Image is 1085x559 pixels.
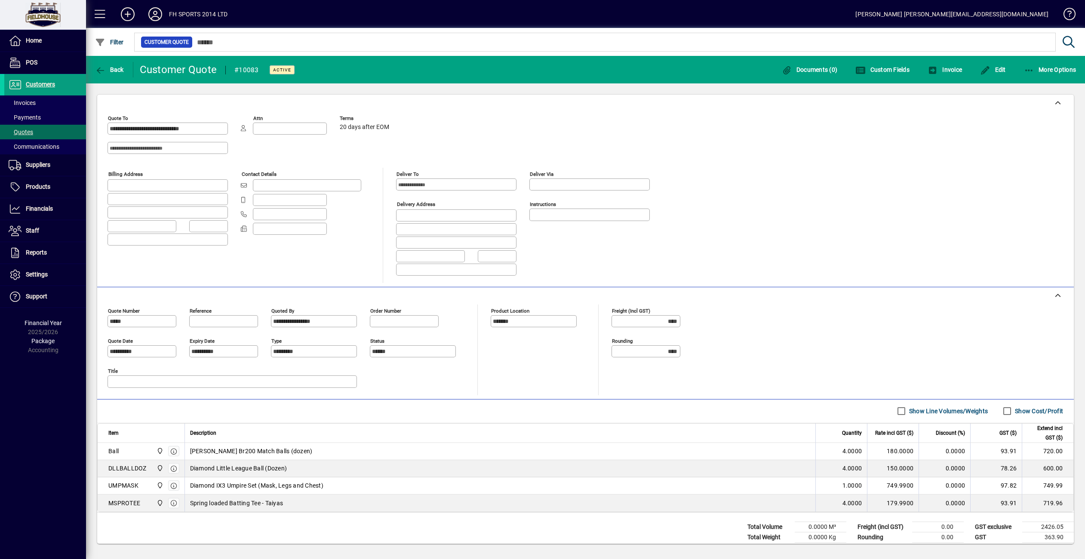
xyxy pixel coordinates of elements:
[907,407,988,415] label: Show Line Volumes/Weights
[4,264,86,286] a: Settings
[340,116,391,121] span: Terms
[9,114,41,121] span: Payments
[271,338,282,344] mat-label: Type
[4,95,86,110] a: Invoices
[873,499,913,507] div: 179.9900
[95,66,124,73] span: Back
[795,532,846,542] td: 0.0000 Kg
[93,62,126,77] button: Back
[190,338,215,344] mat-label: Expiry date
[970,460,1022,477] td: 78.26
[108,307,140,313] mat-label: Quote number
[4,154,86,176] a: Suppliers
[842,464,862,473] span: 4.0000
[1022,532,1074,542] td: 363.90
[234,63,259,77] div: #10083
[612,338,633,344] mat-label: Rounding
[271,307,294,313] mat-label: Quoted by
[855,7,1048,21] div: [PERSON_NAME] [PERSON_NAME][EMAIL_ADDRESS][DOMAIN_NAME]
[912,532,964,542] td: 0.00
[842,499,862,507] span: 4.0000
[1022,542,1074,553] td: 2789.95
[370,338,384,344] mat-label: Status
[853,62,912,77] button: Custom Fields
[26,59,37,66] span: POS
[108,338,133,344] mat-label: Quote date
[169,7,227,21] div: FH SPORTS 2014 LTD
[873,481,913,490] div: 749.9900
[108,115,128,121] mat-label: Quote To
[26,81,55,88] span: Customers
[273,67,291,73] span: Active
[853,532,912,542] td: Rounding
[855,66,910,73] span: Custom Fields
[1022,477,1073,494] td: 749.99
[26,183,50,190] span: Products
[4,198,86,220] a: Financials
[1024,66,1076,73] span: More Options
[925,62,964,77] button: Invoice
[612,307,650,313] mat-label: Freight (incl GST)
[26,249,47,256] span: Reports
[1057,2,1074,30] a: Knowledge Base
[4,110,86,125] a: Payments
[873,447,913,455] div: 180.0000
[108,428,119,438] span: Item
[26,271,48,278] span: Settings
[4,286,86,307] a: Support
[743,532,795,542] td: Total Weight
[779,62,839,77] button: Documents (0)
[95,39,124,46] span: Filter
[9,129,33,135] span: Quotes
[108,464,147,473] div: DLLBALLDOZ
[970,443,1022,460] td: 93.91
[26,37,42,44] span: Home
[530,171,553,177] mat-label: Deliver via
[25,319,62,326] span: Financial Year
[795,522,846,532] td: 0.0000 M³
[928,66,962,73] span: Invoice
[1022,62,1079,77] button: More Options
[842,481,862,490] span: 1.0000
[340,124,389,131] span: 20 days after EOM
[154,446,164,456] span: Central
[154,481,164,490] span: Central
[971,522,1022,532] td: GST exclusive
[919,477,970,494] td: 0.0000
[842,428,862,438] span: Quantity
[144,38,189,46] span: Customer Quote
[1013,407,1063,415] label: Show Cost/Profit
[4,176,86,198] a: Products
[936,428,965,438] span: Discount (%)
[530,201,556,207] mat-label: Instructions
[919,494,970,512] td: 0.0000
[743,522,795,532] td: Total Volume
[114,6,141,22] button: Add
[108,368,118,374] mat-label: Title
[190,481,323,490] span: Diamond IX3 Umpire Set (Mask, Legs and Chest)
[4,52,86,74] a: POS
[873,464,913,473] div: 150.0000
[781,66,837,73] span: Documents (0)
[26,227,39,234] span: Staff
[4,242,86,264] a: Reports
[4,30,86,52] a: Home
[253,115,263,121] mat-label: Attn
[4,220,86,242] a: Staff
[1027,424,1063,442] span: Extend incl GST ($)
[141,6,169,22] button: Profile
[108,481,138,490] div: UMPMASK
[26,161,50,168] span: Suppliers
[4,125,86,139] a: Quotes
[842,447,862,455] span: 4.0000
[919,460,970,477] td: 0.0000
[853,522,912,532] td: Freight (incl GST)
[4,139,86,154] a: Communications
[971,542,1022,553] td: GST inclusive
[970,477,1022,494] td: 97.82
[9,99,36,106] span: Invoices
[912,522,964,532] td: 0.00
[190,499,283,507] span: Spring loaded Batting Tee - Taiyas
[970,494,1022,512] td: 93.91
[108,499,140,507] div: MSPROTEE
